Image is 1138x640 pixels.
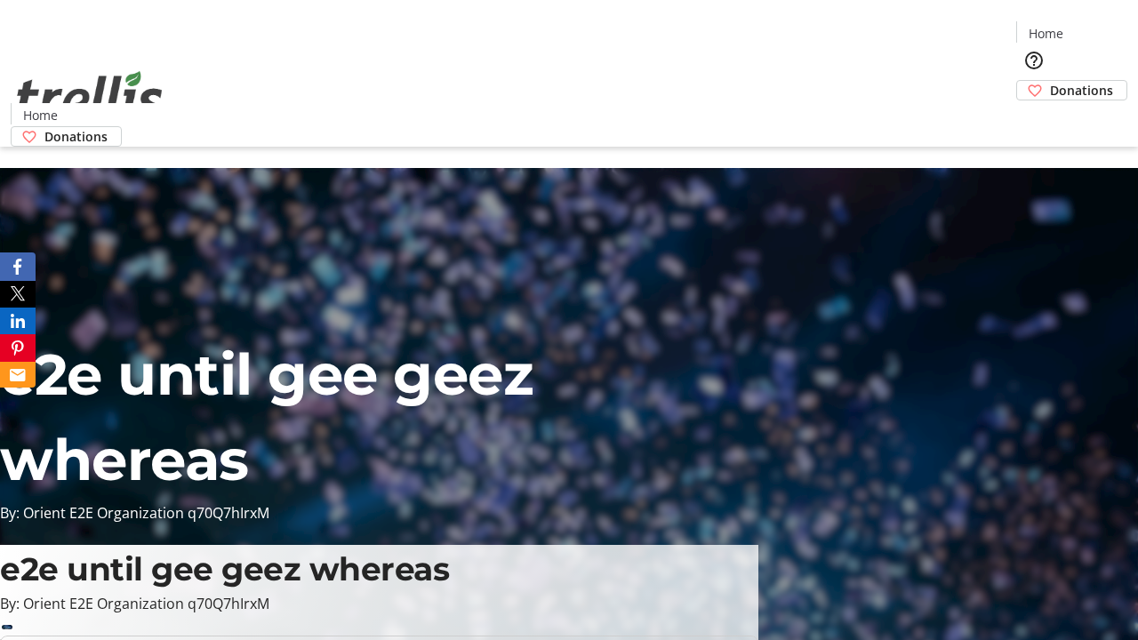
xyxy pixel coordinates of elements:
a: Home [1017,24,1074,43]
button: Cart [1016,100,1052,136]
button: Help [1016,43,1052,78]
img: Orient E2E Organization q70Q7hIrxM's Logo [11,52,169,140]
span: Donations [44,127,108,146]
span: Donations [1050,81,1113,100]
a: Home [12,106,68,124]
a: Donations [11,126,122,147]
span: Home [1029,24,1063,43]
a: Donations [1016,80,1127,100]
span: Home [23,106,58,124]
